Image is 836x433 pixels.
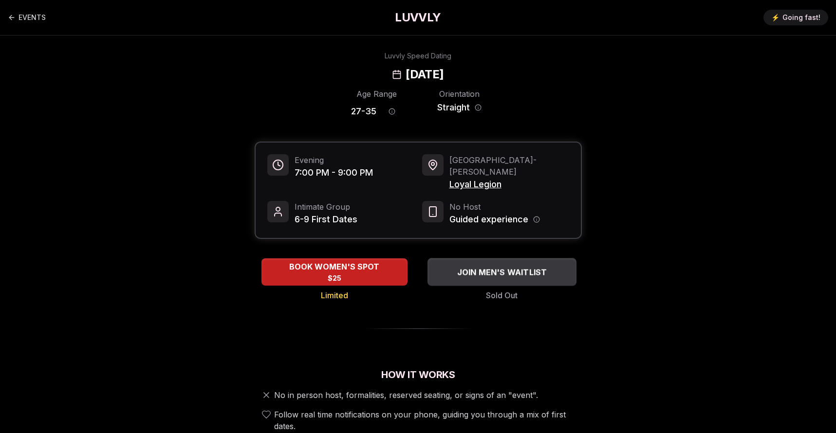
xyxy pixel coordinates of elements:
[385,51,451,61] div: Luvvly Speed Dating
[437,101,470,114] span: Straight
[274,389,538,401] span: No in person host, formalities, reserved seating, or signs of an "event".
[771,13,780,22] span: ⚡️
[449,154,569,178] span: [GEOGRAPHIC_DATA] - [PERSON_NAME]
[255,368,582,381] h2: How It Works
[287,261,381,272] span: BOOK WOMEN'S SPOT
[295,213,357,226] span: 6-9 First Dates
[449,201,540,213] span: No Host
[434,88,485,100] div: Orientation
[406,67,444,82] h2: [DATE]
[295,201,357,213] span: Intimate Group
[261,258,408,286] button: BOOK WOMEN'S SPOT - Limited
[351,88,403,100] div: Age Range
[486,289,518,301] span: Sold Out
[351,105,376,118] span: 27 - 35
[395,10,441,25] a: LUVVLY
[321,289,348,301] span: Limited
[449,178,569,191] span: Loyal Legion
[533,216,540,223] button: Host information
[381,101,403,122] button: Age range information
[8,8,46,27] a: Back to events
[295,166,373,180] span: 7:00 PM - 9:00 PM
[782,13,820,22] span: Going fast!
[295,154,373,166] span: Evening
[475,104,482,111] button: Orientation information
[328,273,341,283] span: $25
[449,213,528,226] span: Guided experience
[274,409,578,432] span: Follow real time notifications on your phone, guiding you through a mix of first dates.
[455,266,549,278] span: JOIN MEN'S WAITLIST
[427,258,576,286] button: JOIN MEN'S WAITLIST - Sold Out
